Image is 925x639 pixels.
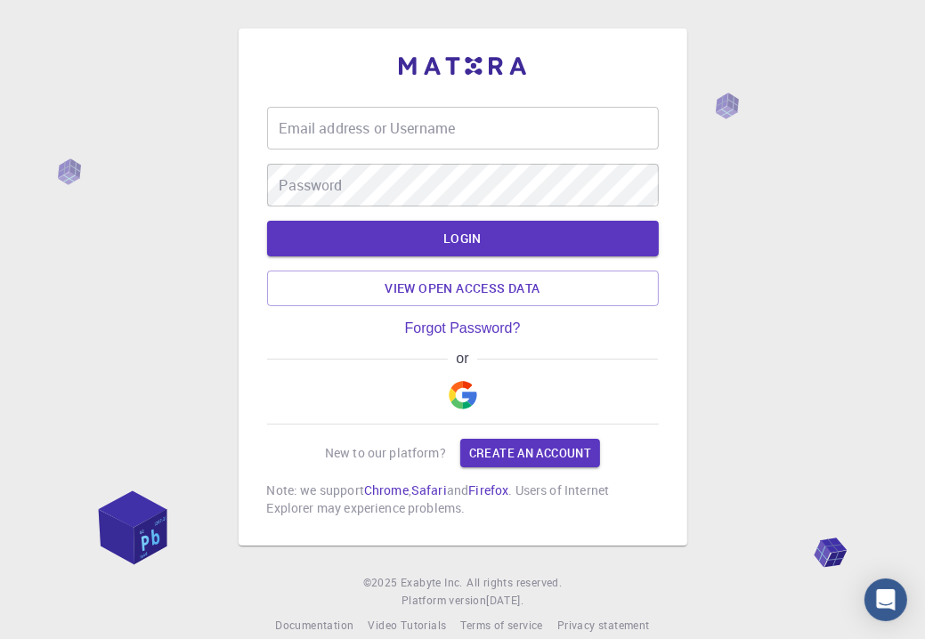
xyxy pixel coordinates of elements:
[267,271,659,306] a: View open access data
[267,481,659,517] p: Note: we support , and . Users of Internet Explorer may experience problems.
[460,618,542,632] span: Terms of service
[368,617,446,635] a: Video Tutorials
[449,381,477,409] img: Google
[368,618,446,632] span: Video Tutorials
[275,617,353,635] a: Documentation
[401,575,463,589] span: Exabyte Inc.
[557,617,650,635] a: Privacy statement
[363,574,401,592] span: © 2025
[557,618,650,632] span: Privacy statement
[467,574,562,592] span: All rights reserved.
[448,351,477,367] span: or
[401,574,463,592] a: Exabyte Inc.
[468,481,508,498] a: Firefox
[267,221,659,256] button: LOGIN
[402,592,486,610] span: Platform version
[460,439,600,467] a: Create an account
[275,618,353,632] span: Documentation
[864,578,907,621] div: Open Intercom Messenger
[486,593,523,607] span: [DATE] .
[325,444,446,462] p: New to our platform?
[411,481,447,498] a: Safari
[460,617,542,635] a: Terms of service
[486,592,523,610] a: [DATE].
[364,481,409,498] a: Chrome
[405,320,521,336] a: Forgot Password?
